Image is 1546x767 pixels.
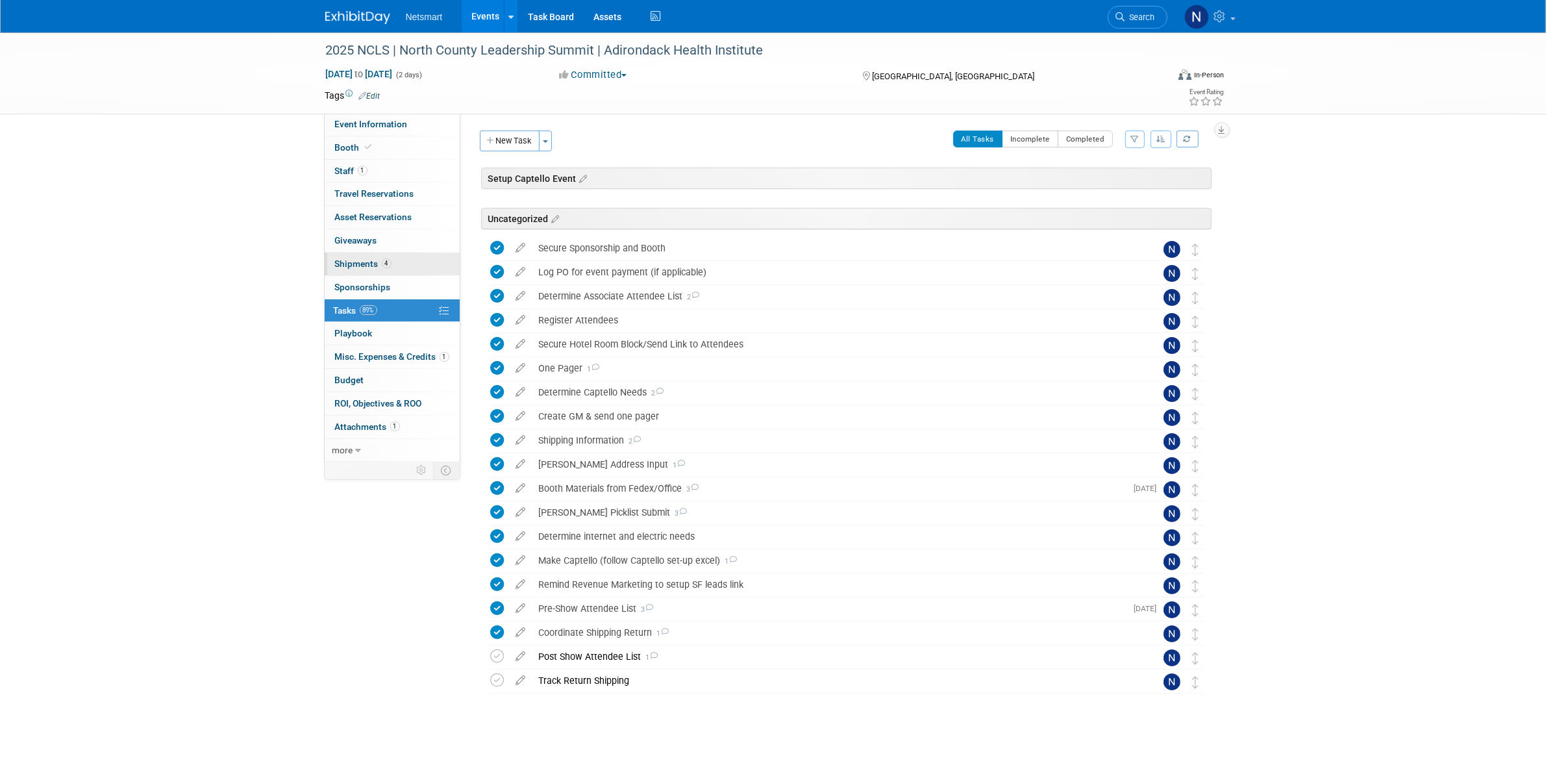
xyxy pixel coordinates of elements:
[1164,289,1180,306] img: Nina Finn
[510,627,532,638] a: edit
[1164,241,1180,258] img: Nina Finn
[1164,649,1180,666] img: Nina Finn
[1164,457,1180,474] img: Nina Finn
[382,258,392,268] span: 4
[532,646,1138,668] div: Post Show Attendee List
[325,322,460,345] a: Playbook
[335,398,422,409] span: ROI, Objectives & ROO
[637,605,654,614] span: 3
[532,261,1138,283] div: Log PO for event payment (if applicable)
[1193,268,1199,280] i: Move task
[1164,409,1180,426] img: Nina Finn
[532,622,1138,644] div: Coordinate Shipping Return
[1193,580,1199,592] i: Move task
[325,299,460,322] a: Tasks89%
[532,501,1138,523] div: [PERSON_NAME] Picklist Submit
[532,237,1138,259] div: Secure Sponsorship and Booth
[1164,337,1180,354] img: Nina Finn
[532,549,1138,572] div: Make Captello (follow Captello set-up excel)
[510,651,532,662] a: edit
[532,670,1138,692] div: Track Return Shipping
[359,92,380,101] a: Edit
[683,293,700,301] span: 2
[1125,12,1155,22] span: Search
[406,12,443,22] span: Netsmart
[358,166,368,175] span: 1
[1177,131,1199,147] a: Refresh
[1164,601,1180,618] img: Nina Finn
[872,71,1034,81] span: [GEOGRAPHIC_DATA], [GEOGRAPHIC_DATA]
[335,166,368,176] span: Staff
[335,421,400,432] span: Attachments
[411,462,434,479] td: Personalize Event Tab Strip
[332,445,353,455] span: more
[1184,5,1209,29] img: Nina Finn
[1193,412,1199,424] i: Move task
[481,168,1212,189] div: Setup Captello Event
[481,208,1212,229] div: Uncategorized
[532,573,1138,596] div: Remind Revenue Marketing to setup SF leads link
[335,375,364,385] span: Budget
[625,437,642,446] span: 2
[325,113,460,136] a: Event Information
[1193,316,1199,328] i: Move task
[335,282,391,292] span: Sponsorships
[325,416,460,438] a: Attachments1
[510,434,532,446] a: edit
[1164,433,1180,450] img: Nina Finn
[583,365,600,373] span: 1
[480,131,540,151] button: New Task
[360,305,377,315] span: 89%
[669,461,686,470] span: 1
[1193,340,1199,352] i: Move task
[549,212,560,225] a: Edit sections
[647,389,664,397] span: 2
[335,258,392,269] span: Shipments
[532,333,1138,355] div: Secure Hotel Room Block/Send Link to Attendees
[1193,388,1199,400] i: Move task
[1193,652,1199,664] i: Move task
[1193,604,1199,616] i: Move task
[325,253,460,275] a: Shipments4
[1193,460,1199,472] i: Move task
[335,351,449,362] span: Misc. Expenses & Credits
[532,285,1138,307] div: Determine Associate Attendee List
[671,509,688,518] span: 3
[510,675,532,686] a: edit
[325,276,460,299] a: Sponsorships
[325,11,390,24] img: ExhibitDay
[321,39,1148,62] div: 2025 NCLS | North County Leadership Summit | Adirondack Health Institute
[1193,364,1199,376] i: Move task
[1164,577,1180,594] img: Nina Finn
[1193,508,1199,520] i: Move task
[532,357,1138,379] div: One Pager
[335,142,375,153] span: Booth
[335,119,408,129] span: Event Information
[1164,553,1180,570] img: Nina Finn
[325,89,380,102] td: Tags
[1164,385,1180,402] img: Nina Finn
[325,369,460,392] a: Budget
[510,266,532,278] a: edit
[335,212,412,222] span: Asset Reservations
[532,453,1138,475] div: [PERSON_NAME] Address Input
[510,603,532,614] a: edit
[395,71,423,79] span: (2 days)
[325,160,460,182] a: Staff1
[510,507,532,518] a: edit
[325,68,393,80] span: [DATE] [DATE]
[510,410,532,422] a: edit
[325,206,460,229] a: Asset Reservations
[510,362,532,374] a: edit
[325,182,460,205] a: Travel Reservations
[325,229,460,252] a: Giveaways
[1108,6,1167,29] a: Search
[721,557,738,566] span: 1
[1193,244,1199,256] i: Move task
[532,405,1138,427] div: Create GM & send one pager
[532,477,1127,499] div: Booth Materials from Fedex/Office
[510,290,532,302] a: edit
[433,462,460,479] td: Toggle Event Tabs
[577,171,588,184] a: Edit sections
[1193,436,1199,448] i: Move task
